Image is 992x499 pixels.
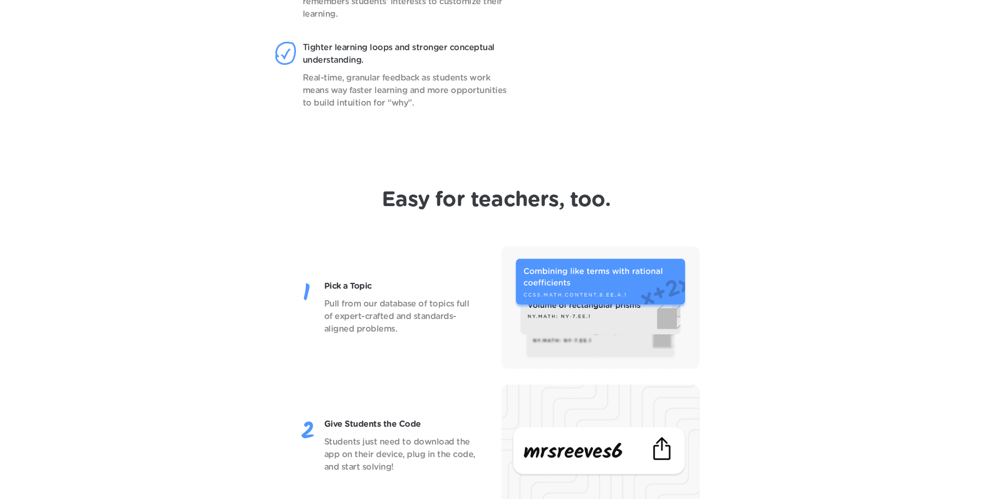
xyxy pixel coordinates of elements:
[382,187,610,212] h1: Easy for teachers, too.
[303,41,516,66] p: Tighter learning loops and stronger conceptual understanding.
[324,418,477,430] p: Give Students the Code
[324,280,477,292] p: Pick a Topic
[303,72,516,109] p: Real-time, granular feedback as students work means way faster learning and more opportunities to...
[324,298,477,335] p: Pull from our database of topics full of expert-crafted and standards-aligned problems.
[324,436,477,473] p: Students just need to download the app on their device, plug in the code, and start solving!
